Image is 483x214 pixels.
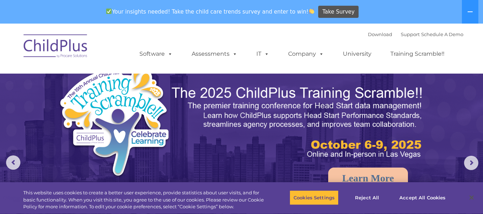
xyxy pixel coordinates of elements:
a: Assessments [184,47,245,61]
div: This website uses cookies to create a better user experience, provide statistics about user visit... [23,189,266,210]
button: Close [464,190,479,205]
font: | [368,31,463,37]
span: Your insights needed! Take the child care trends survey and enter to win! [103,5,317,19]
a: University [336,47,379,61]
a: Schedule A Demo [421,31,463,37]
img: ✅ [106,9,112,14]
button: Reject All [345,190,389,205]
a: Software [132,47,180,61]
span: Last name [99,47,121,53]
a: Company [281,47,331,61]
a: Support [401,31,420,37]
button: Accept All Cookies [395,190,449,205]
a: Learn More [328,168,408,189]
a: Download [368,31,392,37]
a: IT [249,47,276,61]
button: Cookies Settings [290,190,339,205]
span: Phone number [99,76,130,82]
a: Training Scramble!! [383,47,452,61]
img: ChildPlus by Procare Solutions [20,29,92,65]
span: Take Survey [322,6,355,18]
img: 👏 [309,9,314,14]
a: Take Survey [318,6,359,18]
